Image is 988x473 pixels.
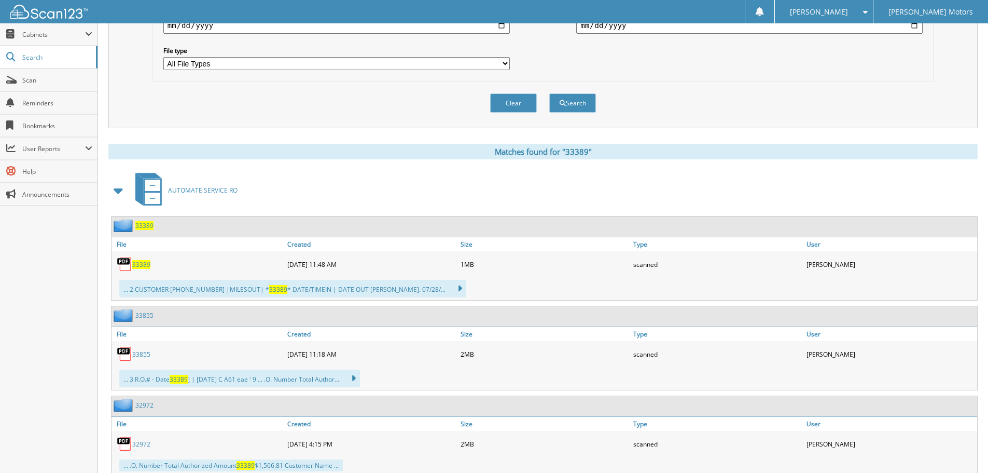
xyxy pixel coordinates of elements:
[112,237,285,251] a: File
[119,460,343,471] div: ... .O. Number Total Authorized Amount $1,566.81 Customer Name ...
[285,237,458,251] a: Created
[132,350,150,359] a: 33855
[804,434,977,454] div: [PERSON_NAME]
[112,417,285,431] a: File
[22,30,85,39] span: Cabinets
[285,327,458,341] a: Created
[236,461,255,470] span: 33389
[170,375,188,384] span: 33389
[163,17,510,34] input: start
[490,93,537,113] button: Clear
[112,327,285,341] a: File
[285,417,458,431] a: Created
[117,256,132,272] img: PDF.png
[108,144,978,159] div: Matches found for "33389"
[285,254,458,275] div: [DATE] 11:48 AM
[804,254,977,275] div: [PERSON_NAME]
[576,17,923,34] input: end
[163,46,510,55] label: File type
[10,5,88,19] img: scan123-logo-white.svg
[132,260,150,269] a: 33389
[135,311,154,320] a: 33855
[804,237,977,251] a: User
[135,221,154,230] a: 33389
[22,190,92,199] span: Announcements
[135,401,154,410] a: 32972
[458,327,631,341] a: Size
[631,434,804,454] div: scanned
[22,121,92,130] span: Bookmarks
[22,144,85,153] span: User Reports
[114,309,135,322] img: folder2.png
[549,93,596,113] button: Search
[458,254,631,275] div: 1MB
[631,254,804,275] div: scanned
[129,170,238,211] a: AUTOMATE SERVICE RO
[269,285,287,294] span: 33389
[285,344,458,364] div: [DATE] 11:18 AM
[631,344,804,364] div: scanned
[458,417,631,431] a: Size
[117,436,132,452] img: PDF.png
[119,280,466,298] div: ... 2 CUSTOMER [PHONE_NUMBER] |MILESOUT| * * DATE/TIMEIN | DATE OUT [PERSON_NAME]. 07/28/...
[804,417,977,431] a: User
[22,167,92,176] span: Help
[458,434,631,454] div: 2MB
[114,219,135,232] img: folder2.png
[936,423,988,473] iframe: Chat Widget
[631,237,804,251] a: Type
[458,344,631,364] div: 2MB
[22,53,91,62] span: Search
[168,186,238,195] span: AUTOMATE SERVICE RO
[119,370,360,387] div: ... 3 R.O.# - Date ] | [DATE] C A61 eae ' 9 ... .O. Number Total Author...
[132,440,150,449] a: 32972
[888,9,973,15] span: [PERSON_NAME] Motors
[804,344,977,364] div: [PERSON_NAME]
[285,434,458,454] div: [DATE] 4:15 PM
[22,99,92,107] span: Reminders
[631,417,804,431] a: Type
[804,327,977,341] a: User
[117,346,132,362] img: PDF.png
[631,327,804,341] a: Type
[790,9,848,15] span: [PERSON_NAME]
[22,76,92,85] span: Scan
[114,399,135,412] img: folder2.png
[458,237,631,251] a: Size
